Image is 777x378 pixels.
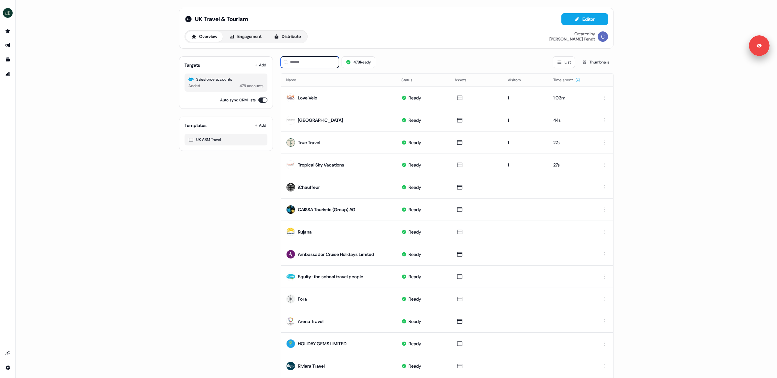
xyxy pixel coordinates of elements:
[186,31,223,42] button: Overview
[195,15,248,23] span: UK Travel & Tourism
[298,206,355,213] div: CAISSA Touristic (Group) AG
[549,37,595,42] div: [PERSON_NAME] Fendt
[553,139,587,146] div: 27s
[188,136,264,143] div: UK ABM Travel
[342,56,375,68] button: 478Ready
[3,26,13,36] a: Go to prospects
[3,348,13,359] a: Go to integrations
[409,296,421,302] div: Ready
[553,95,587,101] div: 1:03m
[3,69,13,79] a: Go to attribution
[508,74,529,86] button: Visitors
[298,273,363,280] div: Equity-the school travel people
[409,318,421,325] div: Ready
[298,95,317,101] div: Love Velo
[553,162,587,168] div: 27s
[409,117,421,123] div: Ready
[3,362,13,373] a: Go to integrations
[3,40,13,51] a: Go to outbound experience
[598,31,608,42] img: Catherine
[185,62,200,68] div: Targets
[553,74,580,86] button: Time spent
[188,83,200,89] div: Added
[224,31,267,42] button: Engagement
[298,318,323,325] div: Arena Travel
[409,273,421,280] div: Ready
[188,76,264,83] div: Salesforce accounts
[409,251,421,258] div: Ready
[253,121,267,130] button: Add
[449,74,502,86] th: Assets
[298,340,347,347] div: HOLIDAY GEMS LIMITED
[298,251,374,258] div: Ambassador Cruise Holidays Limited
[240,83,264,89] div: 478 accounts
[409,139,421,146] div: Ready
[286,74,304,86] button: Name
[561,17,608,23] a: Editor
[508,139,543,146] div: 1
[298,139,320,146] div: True Travel
[298,184,320,190] div: iChauffeur
[409,363,421,369] div: Ready
[253,61,267,70] button: Add
[409,95,421,101] div: Ready
[185,122,207,129] div: Templates
[298,296,307,302] div: Fora
[574,31,595,37] div: Created by
[409,340,421,347] div: Ready
[553,117,587,123] div: 44s
[298,117,343,123] div: [GEOGRAPHIC_DATA]
[3,54,13,65] a: Go to templates
[409,184,421,190] div: Ready
[298,363,325,369] div: Riviera Travel
[553,56,575,68] button: List
[561,13,608,25] button: Editor
[578,56,614,68] button: Thumbnails
[409,162,421,168] div: Ready
[508,162,543,168] div: 1
[409,206,421,213] div: Ready
[298,162,344,168] div: Tropical Sky Vacations
[508,117,543,123] div: 1
[220,97,256,103] label: Auto sync CRM lists
[409,229,421,235] div: Ready
[508,95,543,101] div: 1
[401,74,420,86] button: Status
[268,31,306,42] button: Distribute
[298,229,312,235] div: Rujana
